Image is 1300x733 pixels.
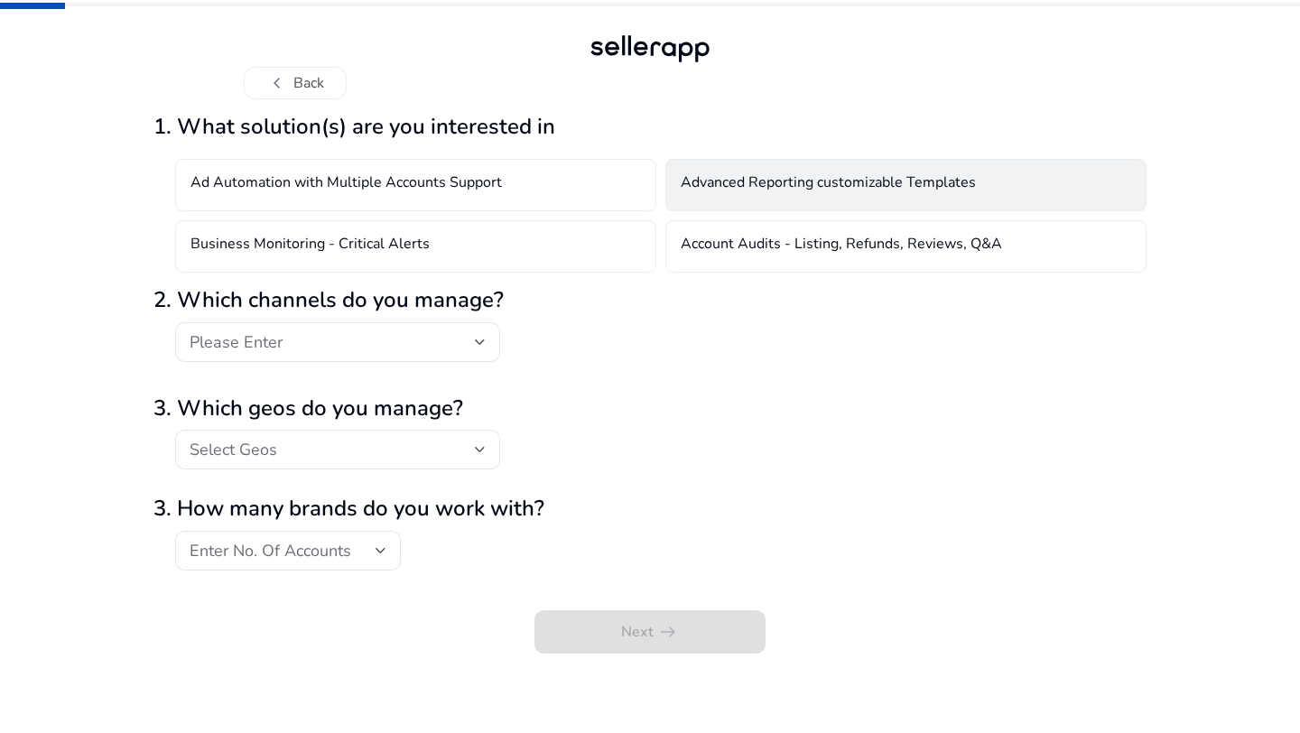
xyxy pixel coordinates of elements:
[681,236,1002,257] h4: Account Audits - Listing, Refunds, Reviews, Q&A
[681,174,976,196] h4: Advanced Reporting customizable Templates
[153,114,1147,140] h2: 1. What solution(s) are you interested in
[153,395,1147,422] h2: 3. Which geos do you manage?
[266,72,288,94] span: chevron_left
[190,236,430,257] h4: Business Monitoring - Critical Alerts
[153,287,1147,313] h2: 2. Which channels do you manage?
[153,496,1147,522] h2: 3. How many brands do you work with?
[190,540,351,561] span: Enter No. Of Accounts
[190,174,502,196] h4: Ad Automation with Multiple Accounts Support
[190,331,283,353] span: Please Enter
[244,67,347,99] button: chevron_leftBack
[190,439,277,460] span: Select Geos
